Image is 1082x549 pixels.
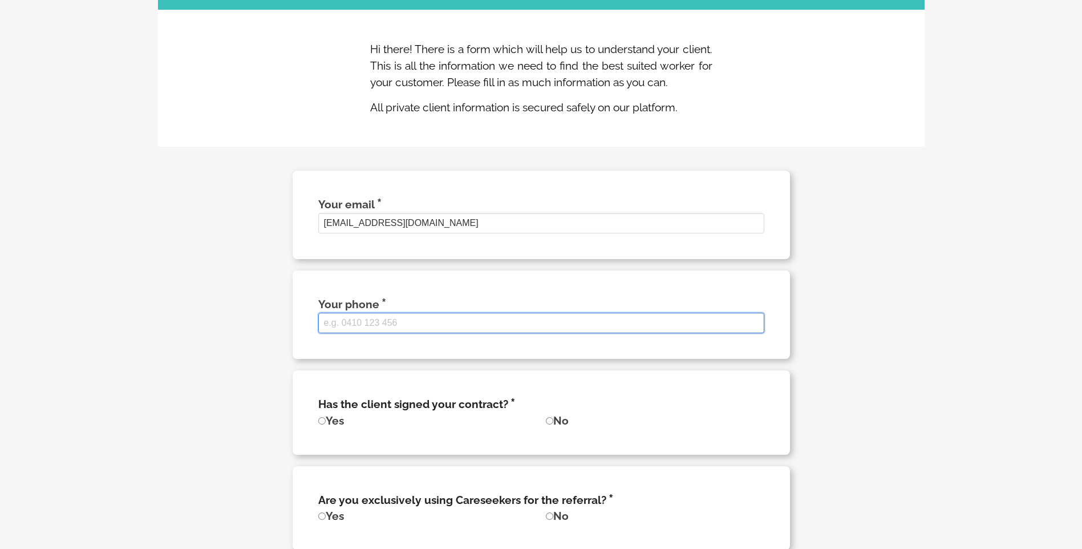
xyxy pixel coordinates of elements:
[318,494,606,506] label: Are you exclusively using Careseekers for the referral?
[546,414,569,427] label: No
[318,213,764,233] input: e.g. jane.doe@gmail.com
[318,512,326,520] input: Yes
[546,512,553,520] input: No
[370,41,712,90] p: Hi there! There is a form which will help us to understand your client. This is all the informati...
[318,313,764,333] input: e.g. 0410 123 456
[370,99,712,116] p: All private client information is secured safely on our platform.
[318,198,375,211] label: Your email
[318,510,344,522] label: Yes
[318,414,344,427] label: Yes
[318,398,508,410] label: Has the client signed your contract?
[546,417,553,425] input: No
[318,298,379,310] label: Your phone
[546,510,569,522] label: No
[318,417,326,425] input: Yes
